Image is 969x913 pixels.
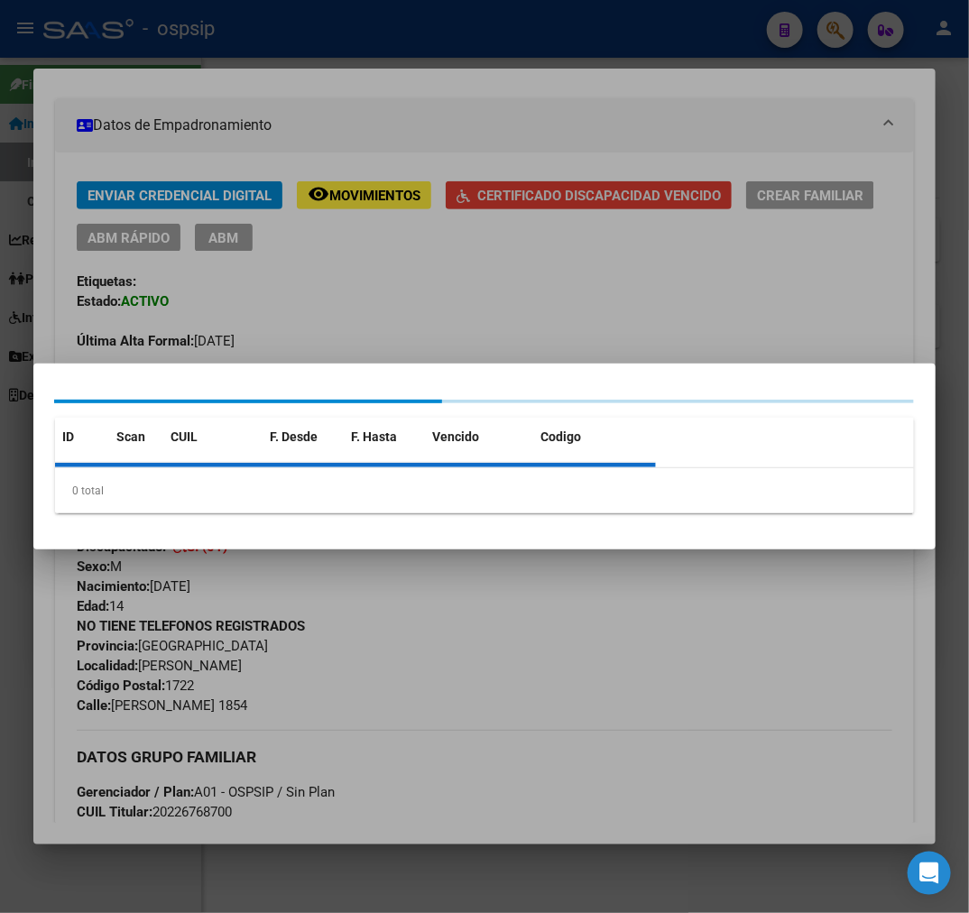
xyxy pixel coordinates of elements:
[55,418,109,456] datatable-header-cell: ID
[344,418,425,456] datatable-header-cell: F. Hasta
[263,418,344,456] datatable-header-cell: F. Desde
[270,429,318,444] span: F. Desde
[533,418,660,456] datatable-header-cell: Codigo
[540,429,581,444] span: Codigo
[171,429,198,444] span: CUIL
[116,429,145,444] span: Scan
[62,429,74,444] span: ID
[163,418,263,456] datatable-header-cell: CUIL
[351,429,397,444] span: F. Hasta
[425,418,533,456] datatable-header-cell: Vencido
[109,418,163,456] datatable-header-cell: Scan
[55,468,914,513] div: 0 total
[432,429,479,444] span: Vencido
[908,852,951,895] div: Open Intercom Messenger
